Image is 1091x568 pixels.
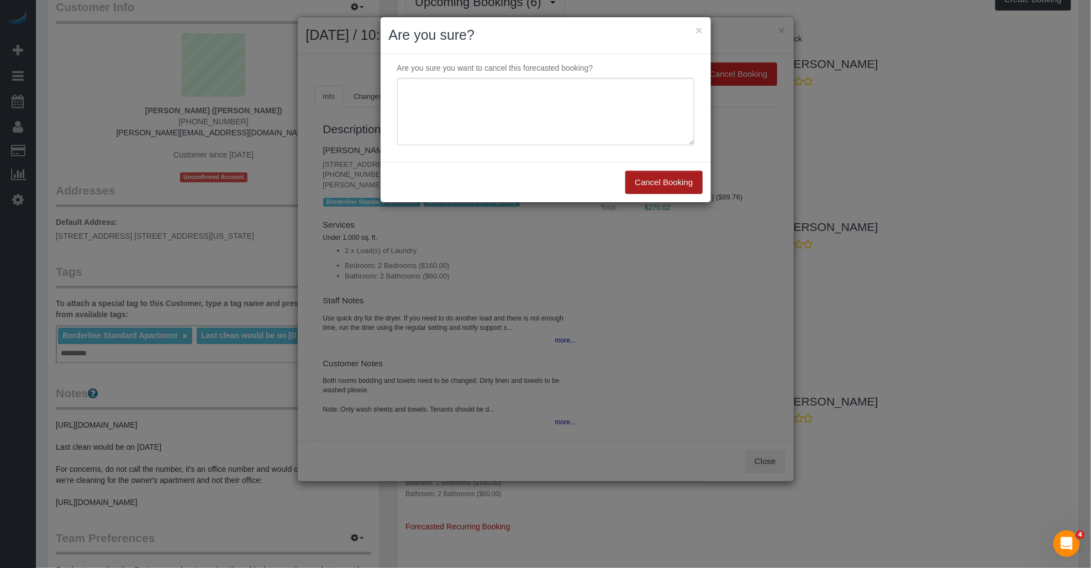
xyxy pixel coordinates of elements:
p: Are you sure you want to cancel this forecasted booking? [389,62,703,73]
h2: Are you sure? [389,25,703,45]
span: 4 [1076,530,1085,539]
button: × [695,24,702,36]
button: Cancel Booking [625,171,702,194]
iframe: Intercom live chat [1053,530,1080,557]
